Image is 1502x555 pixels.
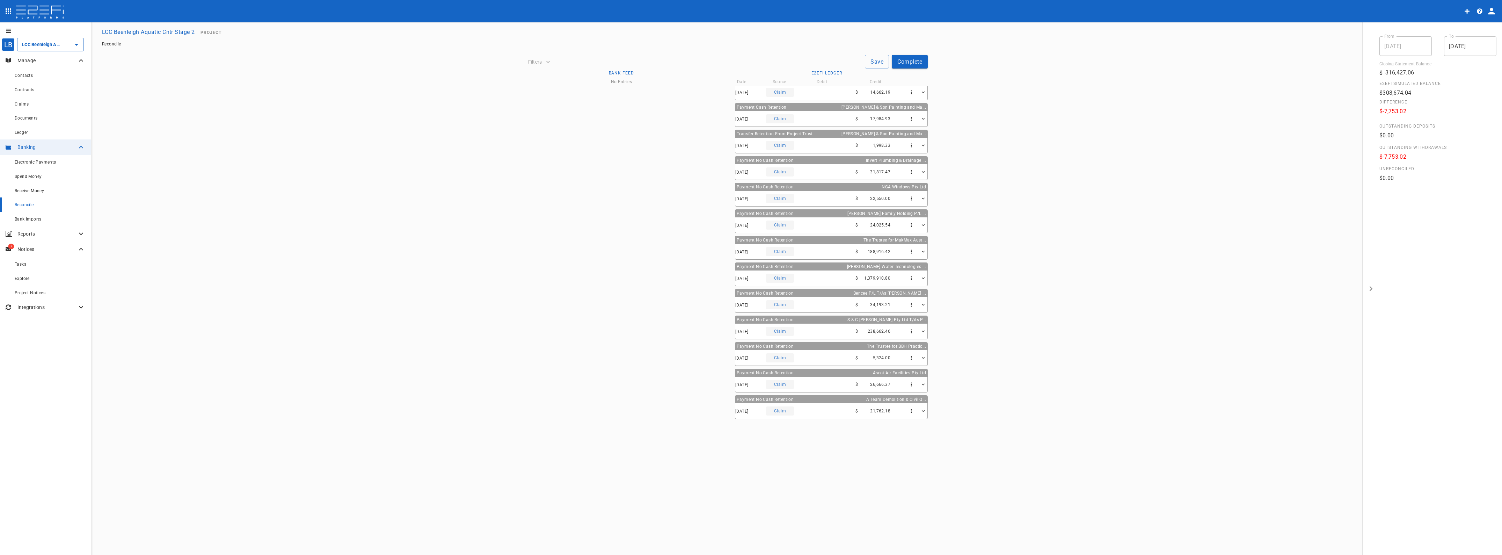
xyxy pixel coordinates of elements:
[737,211,794,216] span: Payment No Cash Retention
[873,355,890,360] span: 5,324.00
[873,143,890,148] span: 1,998.33
[1379,100,1496,104] span: Difference
[870,223,890,228] span: 24,025.54
[1363,22,1379,555] button: open drawer
[17,57,77,64] p: Manage
[855,302,858,307] span: $
[737,158,794,163] span: Payment No Cash Retention
[15,174,42,179] span: Spend Money
[855,249,858,254] span: $
[1379,131,1496,139] p: $0.00
[17,144,77,151] p: Banking
[855,382,858,387] span: $
[1379,69,1383,77] p: $
[1379,145,1496,150] span: Outstanding Withdrawals
[737,291,794,296] span: Payment No Cash Retention
[15,102,29,107] span: Claims
[863,238,926,243] span: The Trustee for MakMax Aust...
[15,160,56,165] span: Electronic Payments
[855,196,858,201] span: $
[735,223,748,228] span: [DATE]
[870,196,890,201] span: 22,550.00
[737,344,794,349] span: Payment No Cash Retention
[735,382,748,387] span: [DATE]
[855,329,858,334] span: $
[737,105,787,110] span: Payment Cash Retention
[841,105,926,110] span: [PERSON_NAME] & Son Painting and Ma...
[841,131,926,136] span: [PERSON_NAME] & Son Painting and Ma...
[873,370,926,375] span: Ascot Air Facilities Pty Ltd
[15,202,34,207] span: Reconcile
[528,59,542,65] span: Filters
[855,409,858,413] span: $
[735,276,748,281] span: [DATE]
[15,188,44,193] span: Receive Money
[866,158,926,163] span: Invert Plumbing & Drainage ...
[870,170,890,174] span: 31,817.47
[8,244,14,249] span: 7
[20,41,61,48] input: LCC Beenleigh Aquatic Cntr Stage 2
[870,79,882,84] span: Credit
[525,56,553,67] button: Filters
[866,397,926,402] span: A Team Demolition & Civil Q...
[870,302,890,307] span: 34,193.21
[735,250,748,254] span: [DATE]
[867,344,926,349] span: The Trustee for BBH Practic...
[855,116,858,121] span: $
[17,246,77,253] p: Notices
[735,170,748,175] span: [DATE]
[865,55,889,69] button: Save
[735,117,748,122] span: [DATE]
[15,262,26,267] span: Tasks
[855,355,858,360] span: $
[1379,166,1496,171] span: Unreconciled
[864,276,890,281] span: 1,379,910.80
[72,40,81,50] button: Open
[868,249,890,254] span: 188,916.42
[1379,153,1496,161] p: $-7,753.02
[1379,174,1496,182] p: $0.00
[1379,124,1496,129] span: Outstanding Deposits
[737,79,746,84] span: Date
[737,397,794,402] span: Payment No Cash Retention
[737,264,794,269] span: Payment No Cash Retention
[15,130,28,135] span: Ledger
[15,217,42,222] span: Bank Imports
[817,79,827,84] span: Debit
[609,71,634,75] span: Bank Feed
[853,291,926,296] span: Bencee P/L T/As [PERSON_NAME] ...
[855,143,858,148] span: $
[1444,36,1496,56] input: Choose date, selected date is Sep 30, 2025
[102,42,121,46] a: Reconcile
[773,79,786,84] span: Source
[870,90,890,95] span: 14,662.19
[15,87,35,92] span: Contracts
[15,73,33,78] span: Contacts
[870,409,890,413] span: 21,762.18
[737,317,794,322] span: Payment No Cash Retention
[1379,36,1432,56] input: Choose date, selected date is Sep 30, 2025
[737,370,794,375] span: Payment No Cash Retention
[735,196,748,201] span: [DATE]
[737,185,794,189] span: Payment No Cash Retention
[735,356,748,361] span: [DATE]
[735,329,748,334] span: [DATE]
[737,238,794,243] span: Payment No Cash Retention
[847,264,926,269] span: [PERSON_NAME] Water Technologies ...
[15,116,38,121] span: Documents
[855,90,858,95] span: $
[611,79,632,84] span: No Entries
[855,223,858,228] span: $
[1379,89,1496,97] p: $308,674.04
[2,38,15,51] div: LB
[17,230,77,237] p: Reports
[737,131,813,136] span: Transfer Retention From Project Trust
[1379,61,1431,67] label: Closing Statement Balance
[892,55,928,69] button: Complete
[882,185,926,189] span: NGA Windows Pty Ltd
[847,317,926,322] span: S & C [PERSON_NAME] Pty Ltd T/As P...
[735,409,748,414] span: [DATE]
[17,304,77,311] p: Integrations
[15,290,45,295] span: Project Notices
